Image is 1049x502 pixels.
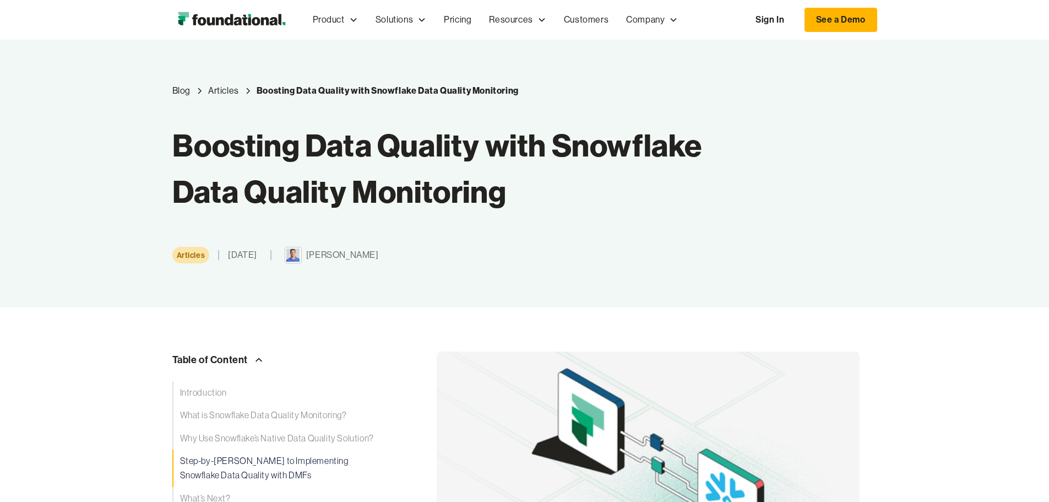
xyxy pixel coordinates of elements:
div: Articles [208,84,239,98]
div: Solutions [376,13,413,27]
a: Step-by-[PERSON_NAME] to Implementing Snowflake Data Quality with DMFs [172,450,393,487]
div: Solutions [367,2,435,38]
a: Pricing [435,2,480,38]
div: Boosting Data Quality with Snowflake Data Quality Monitoring [257,84,519,98]
div: Company [617,2,687,38]
img: Arrow [252,353,265,366]
div: Table of Content [172,352,248,368]
a: Blog [172,84,191,98]
a: Category [172,247,210,263]
a: What is Snowflake Data Quality Monitoring? [172,404,393,427]
div: Articles [177,249,205,261]
div: Company [626,13,665,27]
a: See a Demo [805,8,877,32]
img: Foundational Logo [172,9,291,31]
a: Category [208,84,239,98]
div: [DATE] [228,248,257,262]
a: Customers [555,2,617,38]
a: Sign In [744,8,795,31]
a: Why Use Snowflake’s Native Data Quality Solution? [172,427,393,450]
h1: Boosting Data Quality with Snowflake Data Quality Monitoring [172,122,736,215]
div: Product [313,13,345,27]
a: Current blog [257,84,519,98]
iframe: Chat Widget [994,449,1049,502]
div: Resources [489,13,532,27]
a: Introduction [172,381,393,404]
div: [PERSON_NAME] [306,248,379,262]
div: Resources [480,2,555,38]
a: home [172,9,291,31]
div: Product [304,2,367,38]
